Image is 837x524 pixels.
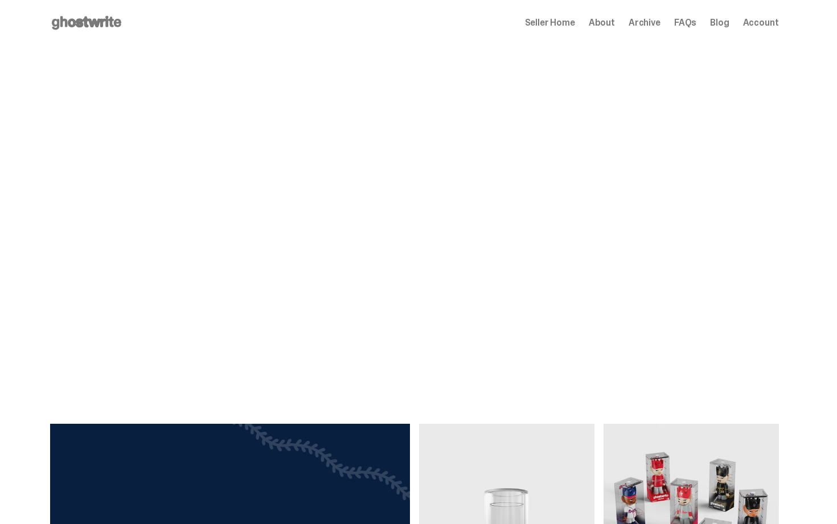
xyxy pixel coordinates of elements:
a: Archive [629,18,660,27]
a: Account [743,18,779,27]
a: Blog [710,18,729,27]
a: Seller Home [525,18,575,27]
a: About [589,18,615,27]
a: FAQs [674,18,696,27]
